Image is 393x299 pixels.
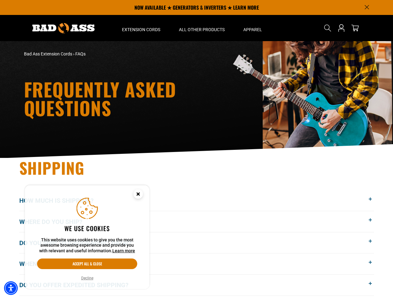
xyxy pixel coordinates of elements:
[32,23,95,33] img: Bad Ass Extension Cords
[234,15,271,41] summary: Apparel
[19,259,127,268] span: When will my order get here?
[19,232,374,253] button: Do you ship to [GEOGRAPHIC_DATA]?
[127,185,149,205] button: Close this option
[179,27,225,32] span: All Other Products
[350,24,360,32] a: cart
[323,23,333,33] summary: Search
[122,27,160,32] span: Extension Cords
[336,15,346,41] a: Open this option
[37,237,137,254] p: This website uses cookies to give you the most awesome browsing experience and provide you with r...
[19,211,374,232] button: Where do you ship?
[19,156,85,179] span: Shipping
[75,51,86,56] span: FAQs
[112,248,135,253] a: This website uses cookies to give you the most awesome browsing experience and provide you with r...
[73,51,74,56] span: ›
[113,15,170,41] summary: Extension Cords
[24,51,72,56] a: Bad Ass Extension Cords
[243,27,262,32] span: Apparel
[19,190,374,211] button: How much is shipping?
[19,254,374,274] button: When will my order get here?
[37,224,137,232] h2: We use cookies
[19,196,103,205] span: How much is shipping?
[79,275,95,281] button: Decline
[25,185,149,289] aside: Cookie Consent
[24,51,251,57] nav: breadcrumbs
[4,281,18,295] div: Accessibility Menu
[24,80,251,117] h1: Frequently Asked Questions
[170,15,234,41] summary: All Other Products
[19,238,141,248] span: Do you ship to [GEOGRAPHIC_DATA]?
[19,275,374,296] button: Do you offer expedited shipping?
[37,259,137,269] button: Accept all & close
[19,217,92,226] span: Where do you ship?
